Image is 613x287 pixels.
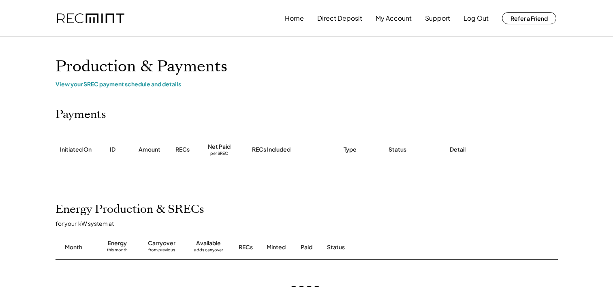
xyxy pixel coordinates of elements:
[317,10,362,26] button: Direct Deposit
[267,243,286,251] div: Minted
[56,108,106,122] h2: Payments
[502,12,556,24] button: Refer a Friend
[450,146,466,154] div: Detail
[463,10,489,26] button: Log Out
[327,243,465,251] div: Status
[252,146,290,154] div: RECs Included
[376,10,412,26] button: My Account
[108,239,127,247] div: Energy
[301,243,312,251] div: Paid
[175,146,190,154] div: RECs
[56,220,566,227] div: for your kW system at
[285,10,304,26] button: Home
[196,239,221,247] div: Available
[344,146,357,154] div: Type
[389,146,406,154] div: Status
[110,146,115,154] div: ID
[425,10,450,26] button: Support
[56,203,204,216] h2: Energy Production & SRECs
[239,243,253,251] div: RECs
[139,146,160,154] div: Amount
[57,13,124,24] img: recmint-logotype%403x.png
[60,146,92,154] div: Initiated On
[148,247,175,255] div: from previous
[208,143,231,151] div: Net Paid
[148,239,175,247] div: Carryover
[194,247,223,255] div: adds carryover
[107,247,128,255] div: this month
[210,151,228,157] div: per SREC
[65,243,82,251] div: Month
[56,80,558,88] div: View your SREC payment schedule and details
[56,57,558,76] h1: Production & Payments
